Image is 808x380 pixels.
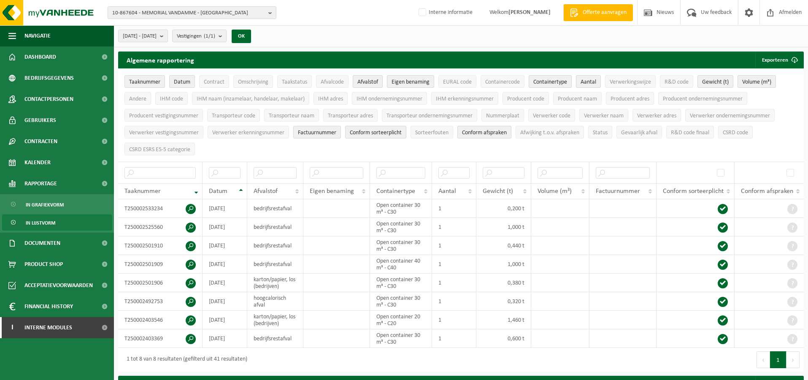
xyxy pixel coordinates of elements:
[558,96,597,102] span: Producent naam
[392,79,430,85] span: Eigen benaming
[584,113,624,119] span: Verwerker naam
[207,109,260,122] button: Transporteur codeTransporteur code: Activate to sort
[533,113,570,119] span: Verwerker code
[350,130,402,136] span: Conform sorteerplicht
[432,199,476,218] td: 1
[118,52,203,68] h2: Algemene rapportering
[370,255,432,274] td: Open container 40 m³ - C40
[203,311,247,329] td: [DATE]
[124,109,203,122] button: Producent vestigingsnummerProducent vestigingsnummer: Activate to sort
[755,52,803,68] button: Exporteren
[203,255,247,274] td: [DATE]
[538,188,572,195] span: Volume (m³)
[24,296,73,317] span: Financial History
[345,126,406,138] button: Conform sorteerplicht : Activate to sort
[112,7,265,19] span: 10-867604 - MEMORIAL VANDAMME - [GEOGRAPHIC_DATA]
[282,79,307,85] span: Taakstatus
[208,126,289,138] button: Verwerker erkenningsnummerVerwerker erkenningsnummer: Activate to sort
[118,218,203,236] td: T250002525560
[593,130,608,136] span: Status
[24,233,60,254] span: Documenten
[476,311,531,329] td: 1,460 t
[8,317,16,338] span: I
[124,75,165,88] button: TaaknummerTaaknummer: Activate to remove sorting
[203,218,247,236] td: [DATE]
[313,92,348,105] button: IHM adresIHM adres: Activate to sort
[476,218,531,236] td: 1,000 t
[212,113,255,119] span: Transporteur code
[431,92,498,105] button: IHM erkenningsnummerIHM erkenningsnummer: Activate to sort
[370,199,432,218] td: Open container 30 m³ - C30
[316,75,349,88] button: AfvalcodeAfvalcode: Activate to sort
[247,255,303,274] td: bedrijfsrestafval
[203,199,247,218] td: [DATE]
[232,30,251,43] button: OK
[118,30,168,42] button: [DATE] - [DATE]
[172,30,227,42] button: Vestigingen(1/1)
[118,199,203,218] td: T250002533234
[605,75,656,88] button: VerwerkingswijzeVerwerkingswijze: Activate to sort
[486,113,519,119] span: Nummerplaat
[476,329,531,348] td: 0,600 t
[247,292,303,311] td: hoogcalorisch afval
[310,188,354,195] span: Eigen benaming
[353,75,383,88] button: AfvalstofAfvalstof: Activate to sort
[533,79,567,85] span: Containertype
[481,109,524,122] button: NummerplaatNummerplaat: Activate to sort
[370,292,432,311] td: Open container 30 m³ - C30
[24,152,51,173] span: Kalender
[411,126,453,138] button: SorteerfoutenSorteerfouten: Activate to sort
[370,274,432,292] td: Open container 30 m³ - C30
[124,92,151,105] button: AndereAndere: Activate to sort
[370,311,432,329] td: Open container 20 m³ - C20
[476,236,531,255] td: 0,440 t
[632,109,681,122] button: Verwerker adresVerwerker adres: Activate to sort
[579,109,628,122] button: Verwerker naamVerwerker naam: Activate to sort
[508,9,551,16] strong: [PERSON_NAME]
[177,30,215,43] span: Vestigingen
[108,6,276,19] button: 10-867604 - MEMORIAL VANDAMME - [GEOGRAPHIC_DATA]
[118,274,203,292] td: T250002501906
[581,8,629,17] span: Offerte aanvragen
[298,130,336,136] span: Factuurnummer
[2,214,112,231] a: In lijstvorm
[24,317,72,338] span: Interne modules
[432,311,476,329] td: 1
[124,188,161,195] span: Taaknummer
[462,130,507,136] span: Conform afspraken
[621,130,657,136] span: Gevaarlijk afval
[376,188,415,195] span: Containertype
[415,130,449,136] span: Sorteerfouten
[24,110,56,131] span: Gebruikers
[529,75,572,88] button: ContainertypeContainertype: Activate to sort
[563,4,633,21] a: Offerte aanvragen
[770,351,786,368] button: 1
[293,126,341,138] button: FactuurnummerFactuurnummer: Activate to sort
[432,255,476,274] td: 1
[124,143,195,155] button: CSRD ESRS E5-5 categorieCSRD ESRS E5-5 categorie: Activate to sort
[476,255,531,274] td: 1,000 t
[357,79,378,85] span: Afvalstof
[432,236,476,255] td: 1
[203,329,247,348] td: [DATE]
[209,188,227,195] span: Datum
[118,255,203,274] td: T250002501909
[432,329,476,348] td: 1
[24,275,93,296] span: Acceptatievoorwaarden
[247,329,303,348] td: bedrijfsrestafval
[660,75,693,88] button: R&D codeR&amp;D code: Activate to sort
[247,236,303,255] td: bedrijfsrestafval
[122,352,247,367] div: 1 tot 8 van 8 resultaten (gefilterd uit 41 resultaten)
[588,126,612,138] button: StatusStatus: Activate to sort
[610,79,651,85] span: Verwerkingswijze
[663,96,743,102] span: Producent ondernemingsnummer
[24,68,74,89] span: Bedrijfsgegevens
[611,96,649,102] span: Producent adres
[233,75,273,88] button: OmschrijvingOmschrijving: Activate to sort
[438,188,456,195] span: Aantal
[24,173,57,194] span: Rapportage
[665,79,689,85] span: R&D code
[432,218,476,236] td: 1
[723,130,748,136] span: CSRD code
[786,351,800,368] button: Next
